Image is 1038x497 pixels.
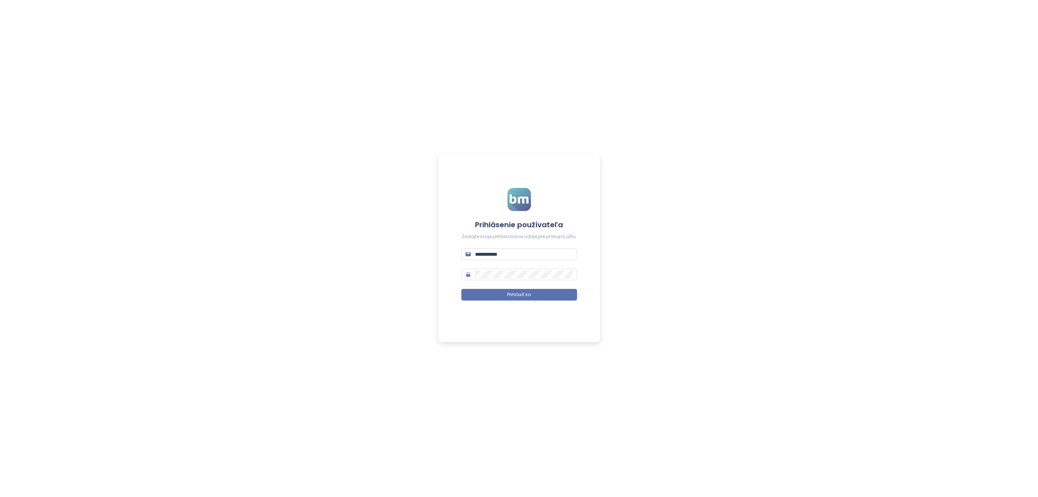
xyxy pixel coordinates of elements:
[466,252,471,257] span: mail
[461,289,577,300] button: Prihlásiť sa
[507,188,531,211] img: logo
[461,233,577,240] div: Zadajte svoje prihlasovacie údaje pre prístup k účtu.
[507,291,531,298] span: Prihlásiť sa
[461,220,577,230] h4: Prihlásenie používateľa
[466,272,471,277] span: lock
